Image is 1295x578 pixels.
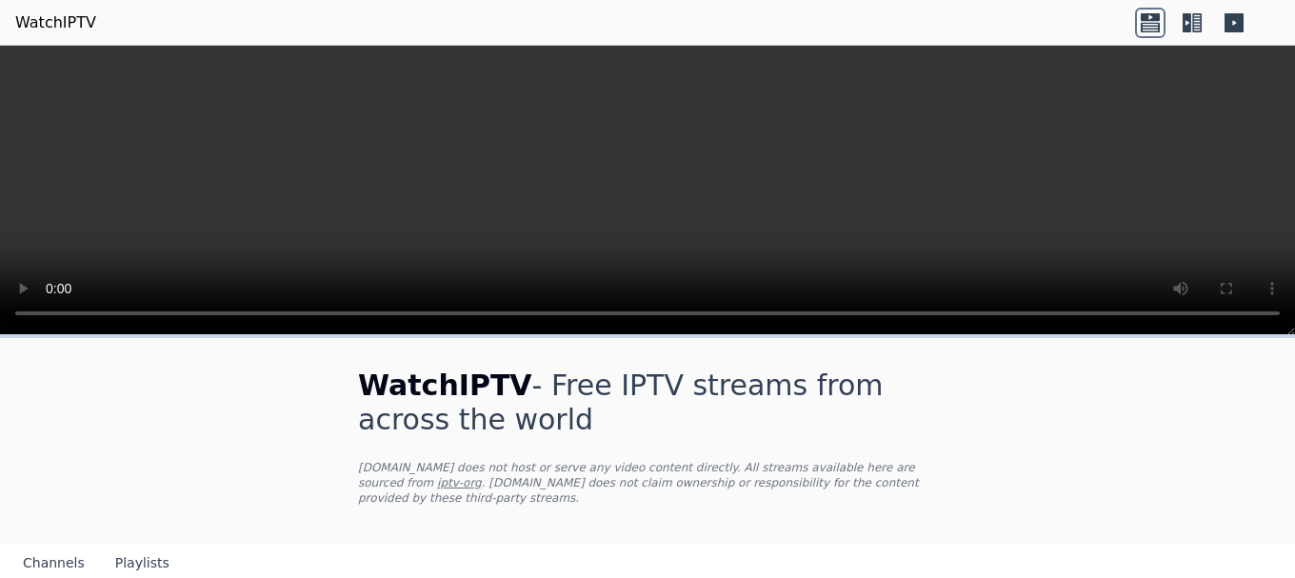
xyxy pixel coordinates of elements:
[358,369,937,437] h1: - Free IPTV streams from across the world
[15,11,96,34] a: WatchIPTV
[358,369,532,402] span: WatchIPTV
[437,476,482,489] a: iptv-org
[358,460,937,506] p: [DOMAIN_NAME] does not host or serve any video content directly. All streams available here are s...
